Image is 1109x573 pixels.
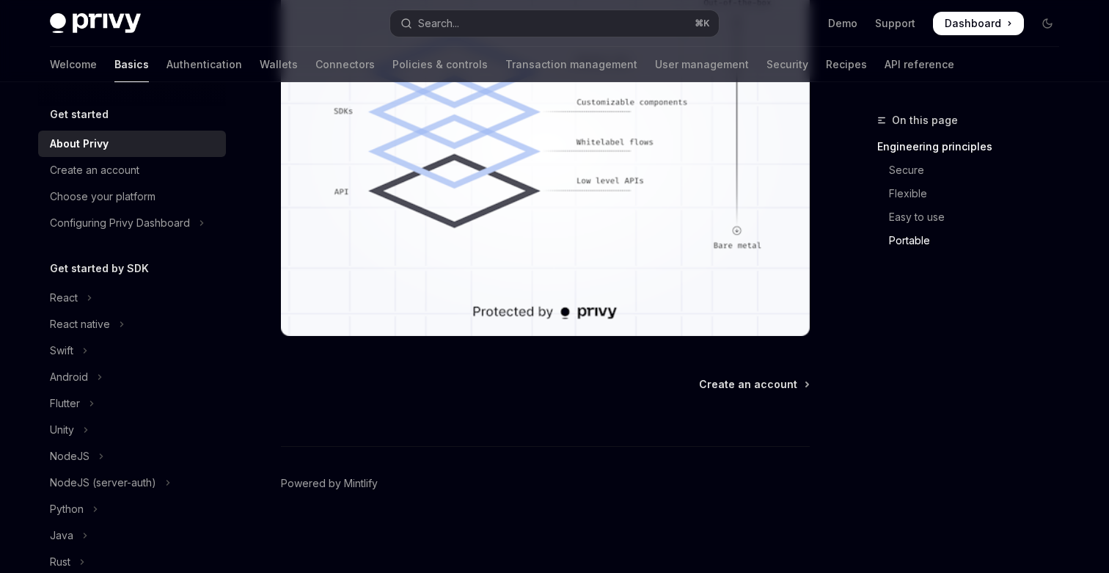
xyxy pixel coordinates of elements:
a: Choose your platform [38,183,226,210]
a: Recipes [826,47,867,82]
div: NodeJS (server-auth) [50,474,156,492]
button: Toggle Android section [38,364,226,390]
h5: Get started by SDK [50,260,149,277]
span: ⌘ K [695,18,710,29]
div: Rust [50,553,70,571]
div: Search... [418,15,459,32]
a: Create an account [699,377,808,392]
div: Android [50,368,88,386]
button: Toggle Flutter section [38,390,226,417]
div: Unity [50,421,74,439]
a: Basics [114,47,149,82]
a: Easy to use [877,205,1071,229]
a: Powered by Mintlify [281,476,378,491]
a: Dashboard [933,12,1024,35]
img: dark logo [50,13,141,34]
div: React [50,289,78,307]
span: Dashboard [945,16,1001,31]
a: Demo [828,16,857,31]
a: Wallets [260,47,298,82]
a: Security [766,47,808,82]
button: Toggle Configuring Privy Dashboard section [38,210,226,236]
a: Create an account [38,157,226,183]
button: Toggle React section [38,285,226,311]
a: About Privy [38,131,226,157]
div: Choose your platform [50,188,155,205]
div: Java [50,527,73,544]
button: Toggle React native section [38,311,226,337]
button: Open search [390,10,719,37]
div: React native [50,315,110,333]
a: Connectors [315,47,375,82]
button: Toggle Unity section [38,417,226,443]
button: Toggle Python section [38,496,226,522]
div: Flutter [50,395,80,412]
h5: Get started [50,106,109,123]
div: NodeJS [50,448,89,465]
button: Toggle NodeJS section [38,443,226,470]
a: Secure [877,158,1071,182]
button: Toggle NodeJS (server-auth) section [38,470,226,496]
div: About Privy [50,135,109,153]
div: Swift [50,342,73,360]
a: User management [655,47,749,82]
div: Create an account [50,161,139,179]
button: Toggle dark mode [1036,12,1059,35]
a: API reference [885,47,954,82]
span: On this page [892,112,958,129]
a: Support [875,16,915,31]
a: Authentication [166,47,242,82]
a: Flexible [877,182,1071,205]
div: Configuring Privy Dashboard [50,214,190,232]
button: Toggle Swift section [38,337,226,364]
div: Python [50,500,84,518]
a: Portable [877,229,1071,252]
a: Policies & controls [392,47,488,82]
span: Create an account [699,377,797,392]
a: Transaction management [505,47,637,82]
a: Welcome [50,47,97,82]
button: Toggle Java section [38,522,226,549]
a: Engineering principles [877,135,1071,158]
